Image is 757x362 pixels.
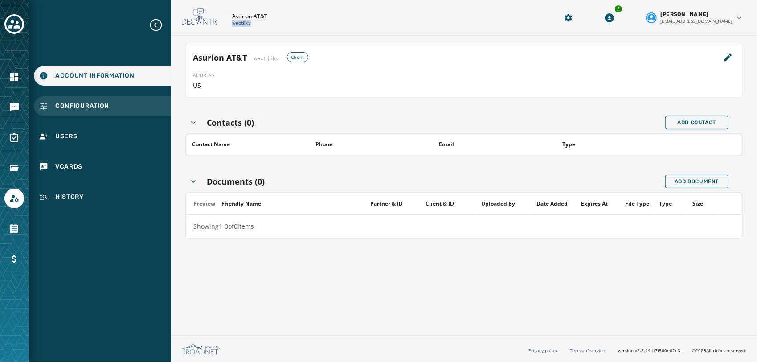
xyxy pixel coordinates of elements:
span: v2.5.14_b7f560e62e3347fd09829e8ac9922915a95fe427 [635,347,685,354]
span: ADDRESS [193,72,214,79]
button: Sort by [object Object] [218,197,265,211]
a: Navigate to Surveys [4,128,24,148]
button: Expand sub nav menu [149,18,170,32]
a: Navigate to Home [4,67,24,87]
a: Navigate to vCards [34,157,171,177]
span: Account Information [55,71,134,80]
button: Download Menu [602,10,618,26]
span: History [55,193,84,202]
div: 2 [614,4,623,13]
a: Navigate to Account Information [34,66,171,86]
a: Navigate to Messaging [4,98,24,117]
button: User settings [642,7,746,28]
h4: Asurion AT&T [193,51,247,64]
span: US [193,81,201,90]
button: Sort by [object Object] [188,137,233,152]
a: Navigate to Files [4,158,24,178]
button: Sort by [object Object] [367,197,406,211]
button: Sort by [object Object] [312,137,336,152]
span: [EMAIL_ADDRESS][DOMAIN_NAME] [660,18,732,25]
button: Manage global settings [561,10,577,26]
a: Navigate to Orders [4,219,24,239]
span: © 2025 All rights reserved. [692,347,746,354]
button: Edit Partner Details [721,50,735,65]
button: Sort by [object Object] [622,197,653,211]
h4: Contacts (0) [207,116,254,129]
a: Navigate to History [34,187,171,207]
p: wectjikv [232,20,251,27]
button: Add Contact [665,116,728,129]
span: Add Document [675,178,719,185]
span: vCards [55,162,82,171]
span: Version [618,347,685,354]
button: Sort by [object Object] [655,197,675,211]
a: Navigate to Billing [4,249,24,269]
a: Navigate to Account [4,189,24,208]
p: Asurion AT&T [232,13,267,20]
div: Client [287,52,308,62]
button: Sort by [object Object] [689,197,707,211]
button: Sort by [object Object] [577,197,611,211]
a: Privacy policy [528,347,557,354]
span: [PERSON_NAME] [660,11,709,18]
span: Users [55,132,78,141]
h4: Documents (0) [207,175,265,188]
div: Preview [193,200,215,207]
a: Navigate to Configuration [34,96,171,116]
button: Sort by [object Object] [422,197,458,211]
button: Sort by [object Object] [435,137,458,152]
a: Terms of service [570,347,605,354]
span: Add Contact [677,119,716,126]
button: Sort by [object Object] [478,197,519,211]
button: Add Document [665,175,728,188]
button: Toggle account select drawer [4,14,24,34]
button: Sort by [object Object] [533,197,571,211]
a: Navigate to Users [34,127,171,146]
span: Showing 1 - 0 of 0 items [193,222,254,230]
button: Sort by [object Object] [559,137,579,152]
span: wectjikv [254,55,279,62]
span: Configuration [55,102,109,111]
